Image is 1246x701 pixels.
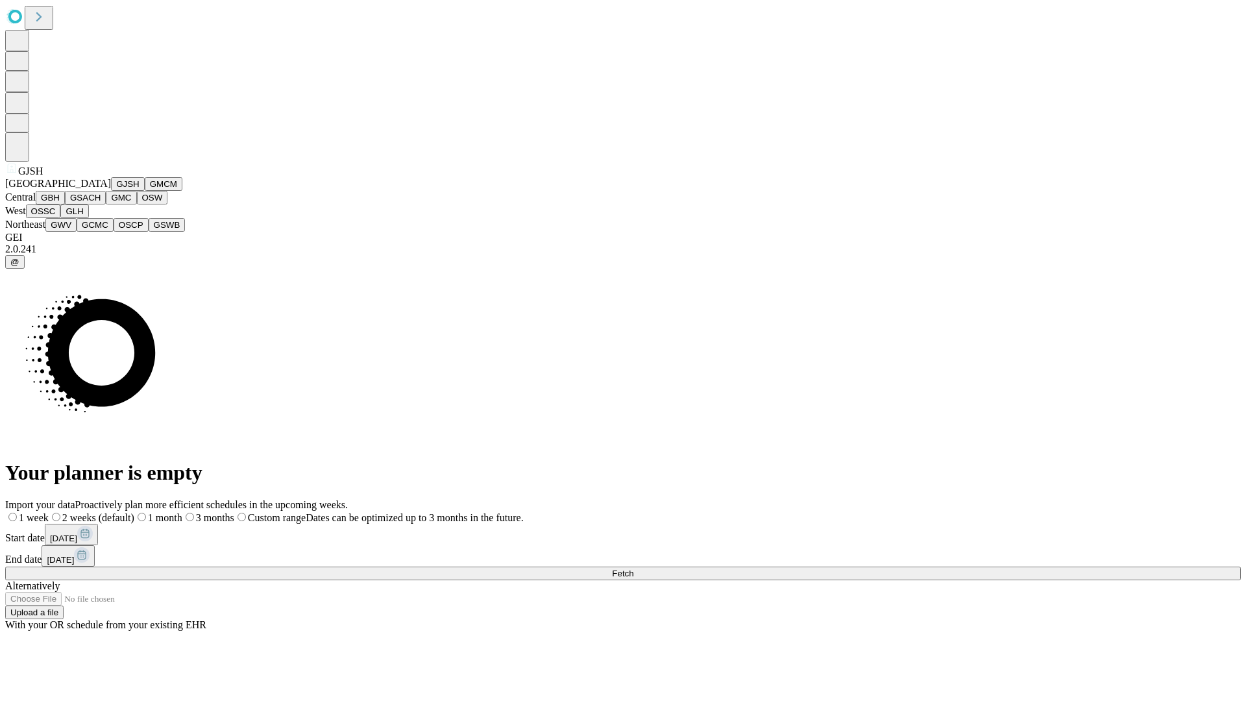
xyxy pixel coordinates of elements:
button: [DATE] [42,545,95,567]
button: GMC [106,191,136,204]
button: OSCP [114,218,149,232]
div: 2.0.241 [5,243,1241,255]
button: GLH [60,204,88,218]
span: 2 weeks (default) [62,512,134,523]
span: [DATE] [50,534,77,543]
input: 2 weeks (default) [52,513,60,521]
div: End date [5,545,1241,567]
span: 1 week [19,512,49,523]
span: [GEOGRAPHIC_DATA] [5,178,111,189]
button: OSSC [26,204,61,218]
span: Alternatively [5,580,60,591]
span: Proactively plan more efficient schedules in the upcoming weeks. [75,499,348,510]
button: GJSH [111,177,145,191]
span: Fetch [612,569,633,578]
div: GEI [5,232,1241,243]
button: GCMC [77,218,114,232]
span: GJSH [18,166,43,177]
span: Dates can be optimized up to 3 months in the future. [306,512,523,523]
button: GWV [45,218,77,232]
div: Start date [5,524,1241,545]
button: @ [5,255,25,269]
span: Import your data [5,499,75,510]
span: [DATE] [47,555,74,565]
span: West [5,205,26,216]
span: Northeast [5,219,45,230]
input: 1 week [8,513,17,521]
button: Fetch [5,567,1241,580]
button: GSWB [149,218,186,232]
span: 3 months [196,512,234,523]
input: 1 month [138,513,146,521]
button: GSACH [65,191,106,204]
span: @ [10,257,19,267]
button: GMCM [145,177,182,191]
h1: Your planner is empty [5,461,1241,485]
span: Central [5,191,36,203]
span: With your OR schedule from your existing EHR [5,619,206,630]
span: Custom range [248,512,306,523]
span: 1 month [148,512,182,523]
input: 3 months [186,513,194,521]
button: OSW [137,191,168,204]
input: Custom rangeDates can be optimized up to 3 months in the future. [238,513,246,521]
button: [DATE] [45,524,98,545]
button: Upload a file [5,606,64,619]
button: GBH [36,191,65,204]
